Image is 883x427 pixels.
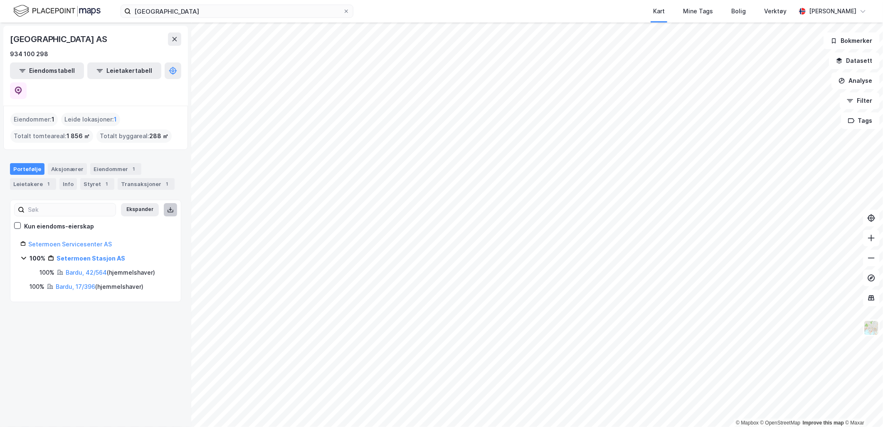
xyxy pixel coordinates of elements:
img: Z [863,320,879,336]
button: Analyse [831,72,880,89]
div: Eiendommer [90,163,141,175]
img: logo.f888ab2527a4732fd821a326f86c7f29.svg [13,4,101,18]
div: Leietakere [10,178,56,190]
button: Eiendomstabell [10,62,84,79]
div: ( hjemmelshaver ) [56,282,143,292]
div: Leide lokasjoner : [61,113,120,126]
div: Bolig [731,6,746,16]
div: 1 [130,165,138,173]
div: Totalt tomteareal : [10,129,93,143]
div: 1 [103,180,111,188]
div: Verktøy [764,6,787,16]
div: Styret [80,178,114,190]
span: 1 856 ㎡ [67,131,90,141]
input: Søk [25,204,116,216]
a: Setermoen Stasjon AS [57,255,125,262]
button: Tags [841,112,880,129]
button: Leietakertabell [87,62,161,79]
span: 1 [52,114,54,124]
a: Bardu, 17/396 [56,283,95,290]
div: 100% [30,282,44,292]
div: [GEOGRAPHIC_DATA] AS [10,32,109,46]
button: Bokmerker [824,32,880,49]
iframe: Chat Widget [841,387,883,427]
div: 1 [44,180,53,188]
a: Improve this map [803,420,844,426]
div: Portefølje [10,163,44,175]
div: Aksjonærer [48,163,87,175]
div: Transaksjoner [118,178,175,190]
div: Kart [653,6,665,16]
span: 1 [114,114,117,124]
button: Ekspander [121,203,159,216]
div: Mine Tags [683,6,713,16]
div: Eiendommer : [10,113,58,126]
button: Datasett [829,52,880,69]
div: ( hjemmelshaver ) [66,268,155,278]
a: Bardu, 42/564 [66,269,107,276]
div: 1 [163,180,171,188]
div: 100% [39,268,54,278]
button: Filter [840,92,880,109]
a: Mapbox [736,420,759,426]
div: Totalt byggareal : [96,129,172,143]
input: Søk på adresse, matrikkel, gårdeiere, leietakere eller personer [131,5,343,17]
a: Setermoen Servicesenter AS [28,241,112,248]
div: 100% [30,253,45,263]
div: [PERSON_NAME] [809,6,856,16]
div: Info [59,178,77,190]
span: 288 ㎡ [149,131,168,141]
div: 934 100 298 [10,49,48,59]
a: OpenStreetMap [760,420,801,426]
div: Kun eiendoms-eierskap [24,221,94,231]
